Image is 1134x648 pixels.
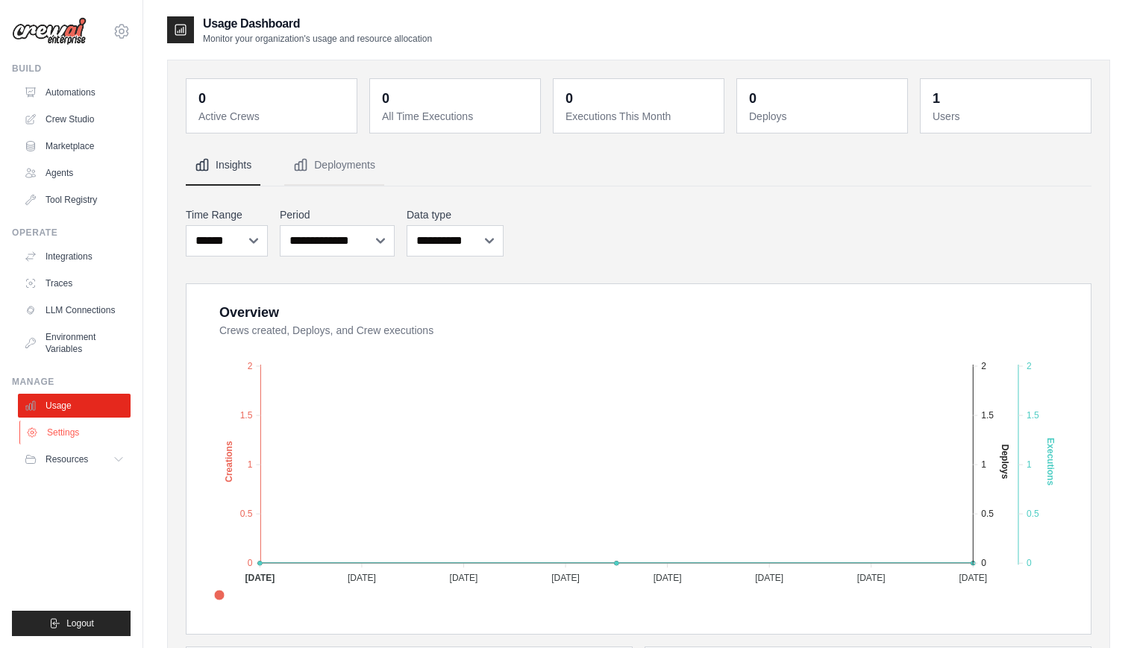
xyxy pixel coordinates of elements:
nav: Tabs [186,145,1091,186]
a: Tool Registry [18,188,131,212]
tspan: 2 [1027,361,1032,371]
tspan: [DATE] [857,573,886,583]
tspan: 1.5 [240,410,253,421]
a: Traces [18,271,131,295]
dt: Active Crews [198,109,348,124]
tspan: [DATE] [654,573,682,583]
dt: Deploys [749,109,898,124]
button: Resources [18,447,131,471]
span: Logout [66,617,94,629]
a: Environment Variables [18,325,131,361]
dt: All Time Executions [382,109,531,124]
tspan: 1.5 [1027,410,1039,421]
tspan: 0 [248,558,253,568]
div: 0 [382,88,389,109]
tspan: 0.5 [1027,509,1039,519]
tspan: [DATE] [245,573,275,583]
a: Integrations [18,245,131,268]
tspan: 2 [248,361,253,371]
tspan: 2 [981,361,986,371]
a: Settings [19,421,132,444]
div: 1 [933,88,940,109]
tspan: 1 [248,459,253,470]
tspan: [DATE] [551,573,580,583]
div: 0 [198,88,206,109]
div: Overview [219,302,279,323]
text: Executions [1045,438,1056,485]
label: Period [280,207,395,222]
img: Logo [12,17,87,45]
tspan: 0 [981,558,986,568]
div: 0 [566,88,573,109]
a: Usage [18,394,131,418]
h2: Usage Dashboard [203,15,432,33]
span: Resources [46,453,88,465]
tspan: 1.5 [981,410,994,421]
label: Time Range [186,207,268,222]
tspan: 0 [1027,558,1032,568]
tspan: 1 [981,459,986,470]
tspan: 1 [1027,459,1032,470]
p: Monitor your organization's usage and resource allocation [203,33,432,45]
div: Manage [12,376,131,388]
div: 0 [749,88,756,109]
div: Build [12,63,131,75]
div: Operate [12,227,131,239]
tspan: [DATE] [755,573,783,583]
a: Marketplace [18,134,131,158]
dt: Users [933,109,1082,124]
a: LLM Connections [18,298,131,322]
a: Automations [18,81,131,104]
a: Crew Studio [18,107,131,131]
tspan: [DATE] [959,573,987,583]
tspan: 0.5 [981,509,994,519]
tspan: 0.5 [240,509,253,519]
dt: Executions This Month [566,109,715,124]
a: Agents [18,161,131,185]
tspan: [DATE] [348,573,376,583]
button: Logout [12,611,131,636]
text: Creations [224,441,234,482]
label: Data type [407,207,504,222]
button: Insights [186,145,260,186]
tspan: [DATE] [450,573,478,583]
text: Deploys [1000,444,1010,479]
button: Deployments [284,145,384,186]
dt: Crews created, Deploys, and Crew executions [219,323,1073,338]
